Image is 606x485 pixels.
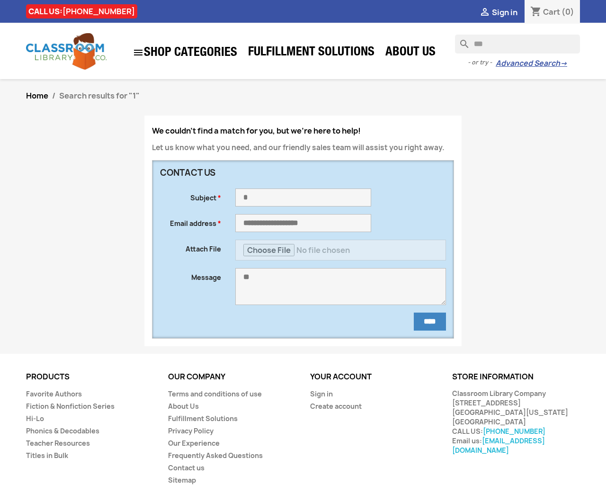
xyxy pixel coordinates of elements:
a: Hi-Lo [26,414,44,423]
a: Home [26,90,48,101]
a: [PHONE_NUMBER] [483,427,545,436]
a: Fulfillment Solutions [243,44,379,63]
input: Search [455,35,580,54]
a: Terms and conditions of use [168,389,262,398]
label: Attach File [153,240,228,254]
p: Our company [168,373,296,381]
span: (0) [561,7,574,17]
a: SHOP CATEGORIES [128,42,242,63]
a: Sign in [310,389,333,398]
a: Titles in Bulk [26,451,68,460]
span: Sign in [492,7,517,18]
p: Products [26,373,154,381]
span: - or try - [468,58,496,67]
a: [EMAIL_ADDRESS][DOMAIN_NAME] [452,436,545,455]
a: Fiction & Nonfiction Series [26,402,115,411]
i: search [455,35,466,46]
a: Our Experience [168,439,220,448]
label: Subject [153,189,228,203]
a: About Us [381,44,440,63]
i:  [479,7,490,18]
label: Email address [153,214,228,228]
label: Message [153,268,228,282]
img: Classroom Library Company [26,33,107,70]
h4: We couldn't find a match for you, but we're here to help! [152,127,454,135]
h3: Contact us [160,168,371,178]
div: CALL US: [26,4,137,18]
span: → [560,59,567,68]
span: Cart [543,7,560,17]
span: Search results for "1" [59,90,140,101]
a: About Us [168,402,199,411]
p: Let us know what you need, and our friendly sales team will assist you right away. [152,143,454,153]
i:  [133,47,144,58]
p: Store information [452,373,580,381]
a: Create account [310,402,362,411]
a: Privacy Policy [168,426,214,435]
a: Frequently Asked Questions [168,451,263,460]
a: Favorite Authors [26,389,82,398]
div: Classroom Library Company [STREET_ADDRESS] [GEOGRAPHIC_DATA][US_STATE] [GEOGRAPHIC_DATA] CALL US:... [452,389,580,455]
a: Phonics & Decodables [26,426,99,435]
i: shopping_cart [530,7,542,18]
a: Your account [310,371,372,382]
a: Sitemap [168,476,196,485]
a:  Sign in [479,7,517,18]
a: Contact us [168,463,205,472]
a: [PHONE_NUMBER] [62,6,135,17]
a: Teacher Resources [26,439,90,448]
a: Advanced Search→ [496,59,567,68]
a: Fulfillment Solutions [168,414,238,423]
